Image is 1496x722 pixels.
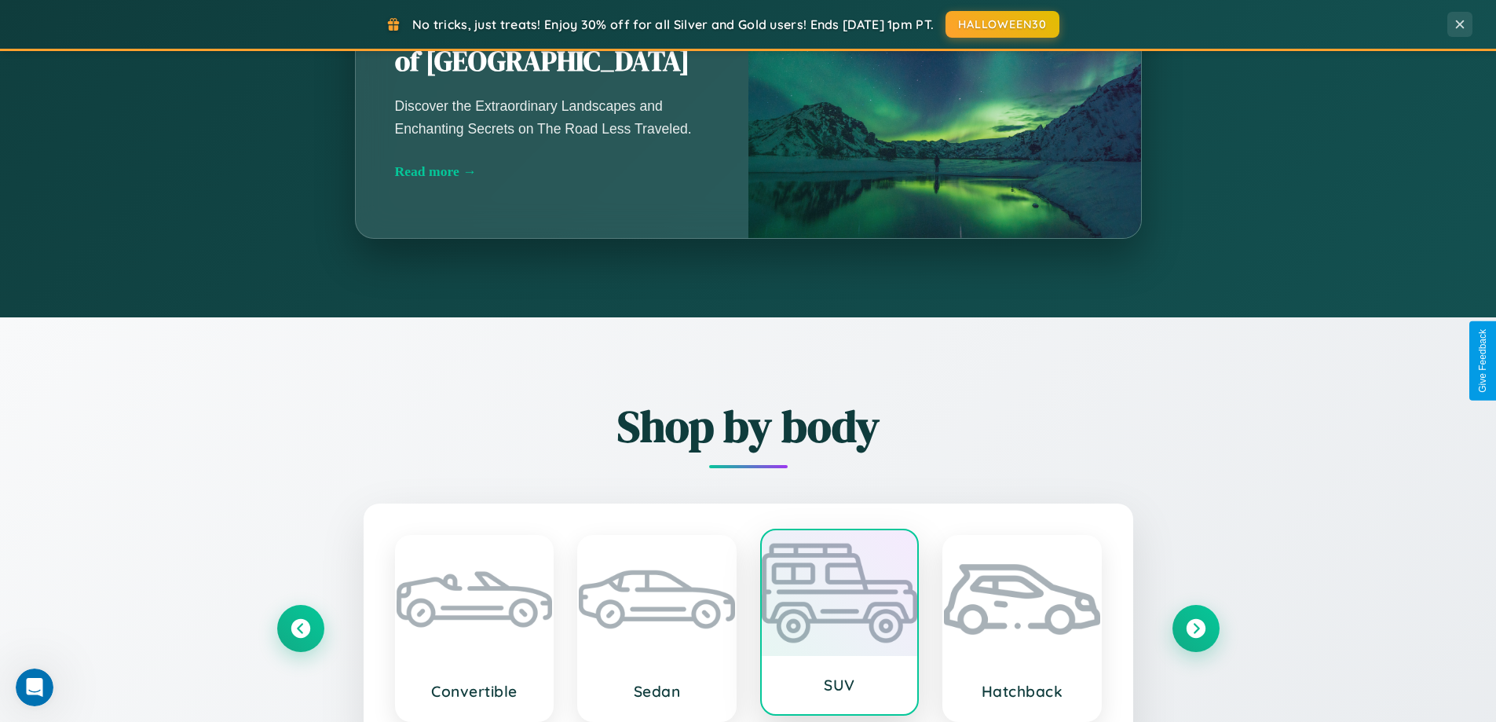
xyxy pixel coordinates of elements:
[395,163,709,180] div: Read more →
[412,682,537,701] h3: Convertible
[1477,329,1488,393] div: Give Feedback
[277,396,1220,456] h2: Shop by body
[777,676,902,695] h3: SUV
[946,11,1059,38] button: HALLOWEEN30
[594,682,719,701] h3: Sedan
[16,669,53,706] iframe: Intercom live chat
[960,682,1085,701] h3: Hatchback
[412,16,934,32] span: No tricks, just treats! Enjoy 30% off for all Silver and Gold users! Ends [DATE] 1pm PT.
[395,95,709,139] p: Discover the Extraordinary Landscapes and Enchanting Secrets on The Road Less Traveled.
[395,8,709,80] h2: Unearthing the Mystique of [GEOGRAPHIC_DATA]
